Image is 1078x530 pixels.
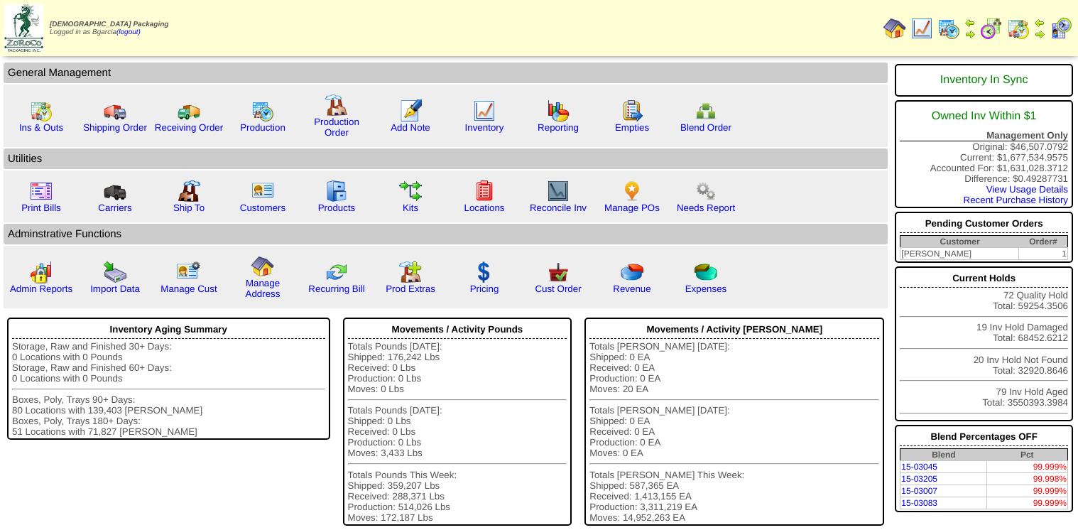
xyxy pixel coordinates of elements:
[695,261,717,283] img: pie_chart2.png
[547,99,570,122] img: graph.gif
[604,202,660,213] a: Manage POs
[589,320,879,339] div: Movements / Activity [PERSON_NAME]
[173,202,205,213] a: Ship To
[473,261,496,283] img: dollar.gif
[980,17,1003,40] img: calendarblend.gif
[1019,236,1068,248] th: Order#
[883,17,906,40] img: home.gif
[178,99,200,122] img: truck2.gif
[308,283,364,294] a: Recurring Bill
[19,122,63,133] a: Ins & Outs
[104,99,126,122] img: truck.gif
[900,67,1068,94] div: Inventory In Sync
[314,117,359,138] a: Production Order
[251,180,274,202] img: customers.gif
[895,266,1073,421] div: 72 Quality Hold Total: 59254.3506 19 Inv Hold Damaged Total: 68452.6212 20 Inv Hold Not Found Tot...
[473,180,496,202] img: locations.gif
[621,261,643,283] img: pie_chart.png
[1034,28,1045,40] img: arrowright.gif
[325,261,348,283] img: reconcile.gif
[399,261,422,283] img: prodextras.gif
[30,261,53,283] img: graph2.png
[90,283,140,294] a: Import Data
[900,215,1068,233] div: Pending Customer Orders
[465,122,504,133] a: Inventory
[900,130,1068,141] div: Management Only
[621,180,643,202] img: po.png
[986,461,1067,473] td: 99.999%
[900,248,1019,260] td: [PERSON_NAME]
[240,122,285,133] a: Production
[176,261,202,283] img: managecust.png
[986,449,1067,461] th: Pct
[12,320,325,339] div: Inventory Aging Summary
[4,148,888,169] td: Utilities
[910,17,933,40] img: line_graph.gif
[900,428,1068,446] div: Blend Percentages OFF
[10,283,72,294] a: Admin Reports
[116,28,141,36] a: (logout)
[30,180,53,202] img: invoice2.gif
[318,202,356,213] a: Products
[900,103,1068,130] div: Owned Inv Within $1
[680,122,731,133] a: Blend Order
[399,99,422,122] img: orders.gif
[986,485,1067,497] td: 99.999%
[348,341,567,523] div: Totals Pounds [DATE]: Shipped: 176,242 Lbs Received: 0 Lbs Production: 0 Lbs Moves: 0 Lbs Totals ...
[621,99,643,122] img: workorder.gif
[986,184,1068,195] a: View Usage Details
[530,202,587,213] a: Reconcile Inv
[98,202,131,213] a: Carriers
[685,283,727,294] a: Expenses
[178,180,200,202] img: factory2.gif
[50,21,168,36] span: Logged in as Bgarcia
[470,283,499,294] a: Pricing
[4,63,888,83] td: General Management
[615,122,649,133] a: Empties
[325,180,348,202] img: cabinet.gif
[399,180,422,202] img: workflow.gif
[535,283,581,294] a: Cust Order
[695,180,717,202] img: workflow.png
[4,224,888,244] td: Adminstrative Functions
[325,94,348,117] img: factory.gif
[589,341,879,523] div: Totals [PERSON_NAME] [DATE]: Shipped: 0 EA Received: 0 EA Production: 0 EA Moves: 20 EA Totals [P...
[895,100,1073,208] div: Original: $46,507.0792 Current: $1,677,534.9575 Accounted For: $1,631,028.3712 Difference: $0.492...
[104,180,126,202] img: truck3.gif
[160,283,217,294] a: Manage Cust
[21,202,61,213] a: Print Bills
[473,99,496,122] img: line_graph.gif
[901,462,937,472] a: 15-03045
[900,236,1019,248] th: Customer
[50,21,168,28] span: [DEMOGRAPHIC_DATA] Packaging
[30,99,53,122] img: calendarinout.gif
[901,498,937,508] a: 15-03083
[464,202,504,213] a: Locations
[613,283,650,294] a: Revenue
[901,474,937,484] a: 15-03205
[386,283,435,294] a: Prod Extras
[348,320,567,339] div: Movements / Activity Pounds
[12,341,325,437] div: Storage, Raw and Finished 30+ Days: 0 Locations with 0 Pounds Storage, Raw and Finished 60+ Days:...
[104,261,126,283] img: import.gif
[547,261,570,283] img: cust_order.png
[251,99,274,122] img: calendarprod.gif
[251,255,274,278] img: home.gif
[4,4,43,52] img: zoroco-logo-small.webp
[937,17,960,40] img: calendarprod.gif
[1019,248,1068,260] td: 1
[986,473,1067,485] td: 99.998%
[246,278,281,299] a: Manage Address
[83,122,147,133] a: Shipping Order
[538,122,579,133] a: Reporting
[964,28,976,40] img: arrowright.gif
[964,17,976,28] img: arrowleft.gif
[900,269,1068,288] div: Current Holds
[1034,17,1045,28] img: arrowleft.gif
[547,180,570,202] img: line_graph2.gif
[1007,17,1030,40] img: calendarinout.gif
[403,202,418,213] a: Kits
[986,497,1067,509] td: 99.999%
[155,122,223,133] a: Receiving Order
[1050,17,1072,40] img: calendarcustomer.gif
